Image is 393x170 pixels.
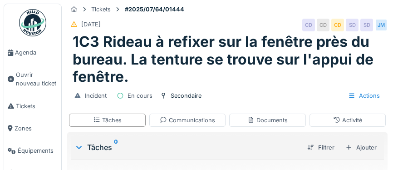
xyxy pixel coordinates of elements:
[73,33,382,85] h1: 1C3 Rideau à refixer sur la fenêtre près du bureau. La tenture se trouve sur l'appui de fenêtre.
[375,19,388,31] div: JM
[333,116,362,125] div: Activité
[4,95,61,117] a: Tickets
[360,19,373,31] div: SD
[16,102,58,110] span: Tickets
[304,141,338,154] div: Filtrer
[247,116,288,125] div: Documents
[19,9,46,36] img: Badge_color-CXgf-gQk.svg
[128,91,152,100] div: En cours
[4,117,61,140] a: Zones
[16,70,58,88] span: Ouvrir nouveau ticket
[302,19,315,31] div: CD
[15,48,58,57] span: Agenda
[4,41,61,64] a: Agenda
[18,146,58,155] span: Équipements
[344,89,384,102] div: Actions
[74,142,300,153] div: Tâches
[114,142,118,153] sup: 0
[342,141,380,154] div: Ajouter
[81,20,101,29] div: [DATE]
[15,124,58,133] span: Zones
[317,19,329,31] div: CD
[91,5,111,14] div: Tickets
[4,140,61,162] a: Équipements
[346,19,359,31] div: SD
[331,19,344,31] div: CD
[85,91,107,100] div: Incident
[121,5,188,14] strong: #2025/07/64/01444
[160,116,215,125] div: Communications
[93,116,122,125] div: Tâches
[4,64,61,95] a: Ouvrir nouveau ticket
[171,91,201,100] div: Secondaire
